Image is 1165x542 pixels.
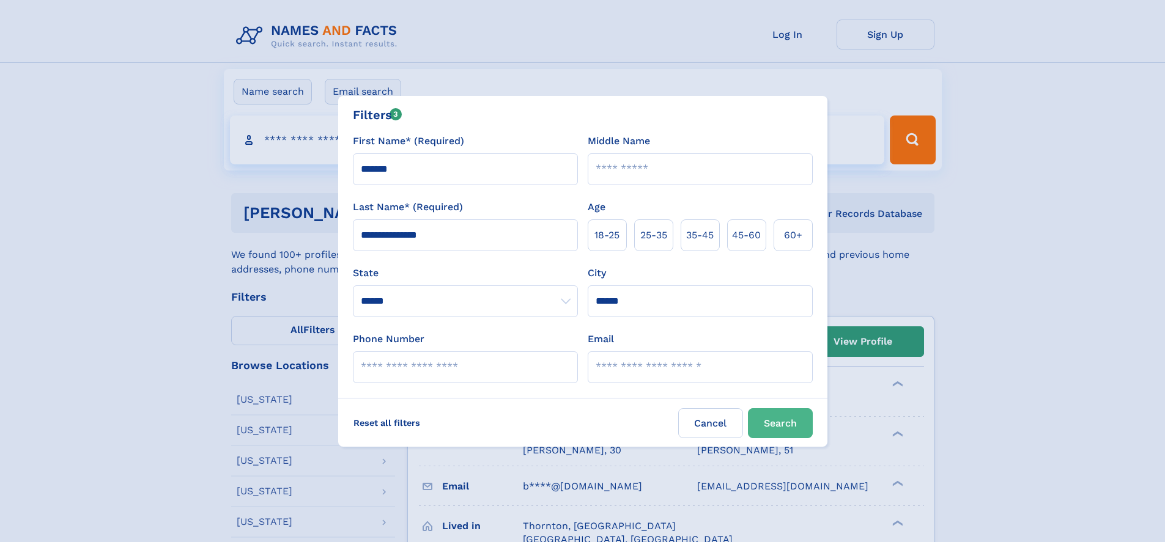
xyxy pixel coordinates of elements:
[640,228,667,243] span: 25‑35
[732,228,761,243] span: 45‑60
[346,408,428,438] label: Reset all filters
[353,332,424,346] label: Phone Number
[588,266,606,280] label: City
[353,106,402,124] div: Filters
[784,228,802,243] span: 60+
[588,134,650,148] label: Middle Name
[748,408,813,438] button: Search
[588,332,614,346] label: Email
[686,228,714,243] span: 35‑45
[353,200,463,214] label: Last Name* (Required)
[678,408,743,438] label: Cancel
[353,134,464,148] label: First Name* (Required)
[594,228,619,243] span: 18‑25
[353,266,578,280] label: State
[588,200,605,214] label: Age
